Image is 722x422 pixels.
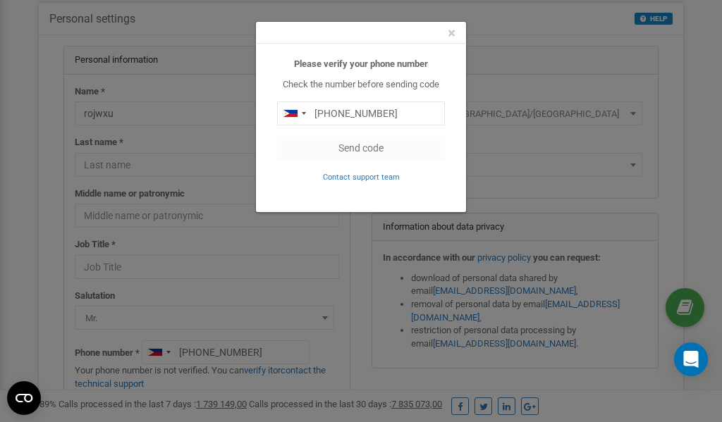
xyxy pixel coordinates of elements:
button: Open CMP widget [7,381,41,415]
div: Telephone country code [278,102,310,125]
div: Open Intercom Messenger [674,342,708,376]
button: Send code [277,136,445,160]
b: Please verify your phone number [294,58,428,69]
p: Check the number before sending code [277,78,445,92]
a: Contact support team [323,171,400,182]
small: Contact support team [323,173,400,182]
span: × [448,25,455,42]
button: Close [448,26,455,41]
input: 0905 123 4567 [277,101,445,125]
